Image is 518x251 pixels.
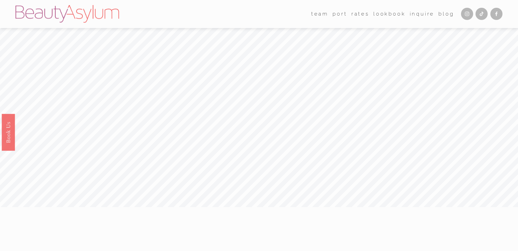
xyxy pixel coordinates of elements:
span: team [311,9,328,19]
a: port [333,9,347,19]
a: Blog [438,9,454,19]
a: Instagram [461,8,473,20]
a: Rates [351,9,369,19]
a: Facebook [490,8,502,20]
img: Beauty Asylum | Bridal Hair &amp; Makeup Charlotte &amp; Atlanta [16,5,119,23]
a: folder dropdown [311,9,328,19]
a: Book Us [2,114,15,150]
a: Lookbook [373,9,405,19]
a: Inquire [410,9,435,19]
a: TikTok [476,8,488,20]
